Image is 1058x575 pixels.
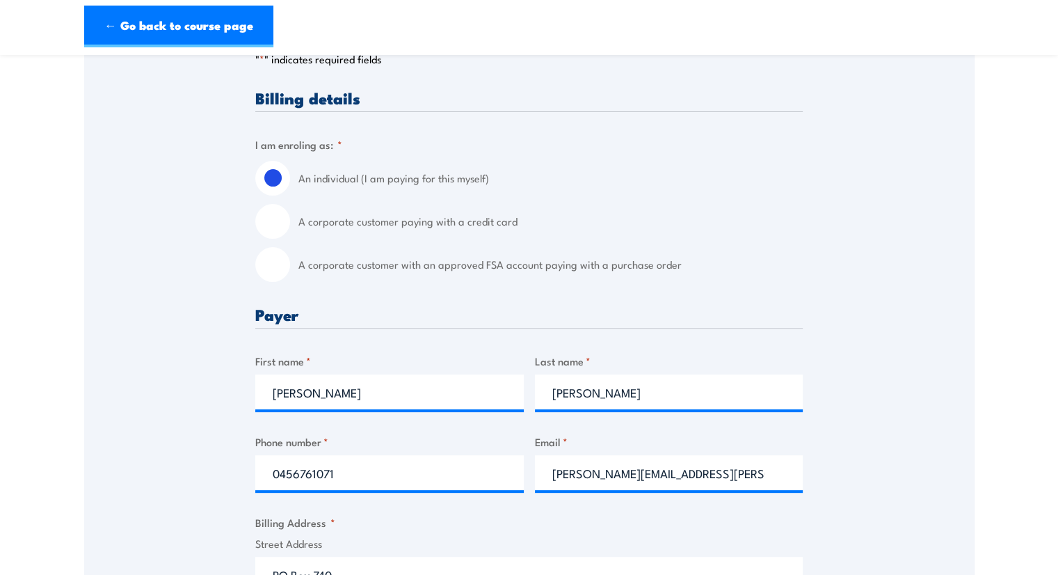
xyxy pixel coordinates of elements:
label: Last name [535,353,803,369]
label: A corporate customer with an approved FSA account paying with a purchase order [298,247,803,282]
label: An individual (I am paying for this myself) [298,161,803,196]
label: Email [535,434,803,450]
h3: Payer [255,306,803,322]
legend: Billing Address [255,514,335,530]
label: First name [255,353,524,369]
label: Phone number [255,434,524,450]
label: A corporate customer paying with a credit card [298,204,803,239]
h3: Billing details [255,90,803,106]
a: ← Go back to course page [84,6,273,47]
label: Street Address [255,536,803,552]
p: " " indicates required fields [255,52,803,66]
legend: I am enroling as: [255,136,342,152]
